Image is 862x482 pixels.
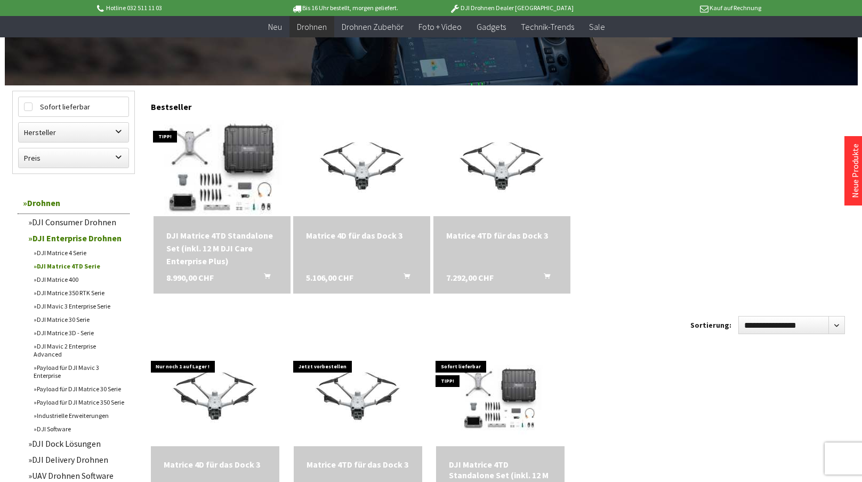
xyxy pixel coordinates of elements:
span: Gadgets [477,21,506,32]
a: DJI Matrice 350 RTK Serie [28,286,130,299]
span: Sale [589,21,605,32]
a: DJI Software [28,422,130,436]
span: 7.292,00 CHF [446,271,494,284]
div: Matrice 4TD für das Dock 3 [446,229,558,242]
a: DJI Enterprise Drohnen [23,230,130,246]
a: Industrielle Erweiterungen [28,409,130,422]
a: DJI Dock Lösungen [23,436,130,452]
p: DJI Drohnen Dealer [GEOGRAPHIC_DATA] [428,2,594,14]
img: Matrice 4TD für das Dock 3 [294,350,422,446]
div: DJI Matrice 4TD Standalone Set (inkl. 12 M DJI Care Enterprise Plus) [166,229,278,267]
span: Technik-Trends [521,21,574,32]
img: Matrice 4D für das Dock 3 [151,350,279,446]
label: Hersteller [19,123,128,142]
a: DJI Matrice 4TD Standalone Set (inkl. 12 M DJI Care Enterprise Plus) 8.990,00 CHF In den Warenkorb [166,229,278,267]
a: Payload für DJI Mavic 3 Enterprise [28,361,130,382]
a: Neue Produkte [850,144,860,198]
a: Neu [261,16,289,38]
a: Technik-Trends [513,16,582,38]
button: In den Warenkorb [391,271,416,285]
span: 5.106,00 CHF [306,271,353,284]
a: Matrice 4D für das Dock 3 5.106,00 CHF In den Warenkorb [306,229,417,242]
a: DJI Matrice 400 [28,273,130,286]
div: Matrice 4D für das Dock 3 [164,459,267,470]
a: DJI Consumer Drohnen [23,214,130,230]
a: DJI Matrice 4TD Serie [28,259,130,273]
a: DJI Matrice 3D - Serie [28,326,130,339]
a: DJI Matrice 30 Serie [28,313,130,326]
p: Hotline 032 511 11 03 [95,2,262,14]
a: Matrice 4TD für das Dock 3 7.292,00 CHF In den Warenkorb [307,459,409,470]
label: Preis [19,148,128,168]
span: Drohnen Zubehör [342,21,404,32]
p: Bis 16 Uhr bestellt, morgen geliefert. [262,2,428,14]
span: 8.990,00 CHF [166,271,214,284]
img: Matrice 4D für das Dock 3 [298,120,426,216]
a: DJI Delivery Drohnen [23,452,130,468]
div: Matrice 4D für das Dock 3 [306,229,417,242]
button: In den Warenkorb [531,271,557,285]
a: Payload für DJI Matrice 350 Serie [28,396,130,409]
a: Matrice 4D für das Dock 3 5.106,00 CHF In den Warenkorb [164,459,267,470]
span: Foto + Video [418,21,462,32]
p: Kauf auf Rechnung [595,2,761,14]
img: DJI Matrice 4TD Standalone Set (inkl. 12 M DJI Care Enterprise Plus) [128,101,315,235]
a: Foto + Video [411,16,469,38]
a: Drohnen Zubehör [334,16,411,38]
div: Bestseller [151,91,850,117]
a: Matrice 4TD für das Dock 3 7.292,00 CHF In den Warenkorb [446,229,558,242]
a: Payload für DJI Matrice 30 Serie [28,382,130,396]
a: Drohnen [18,192,130,214]
span: Neu [268,21,282,32]
img: Matrice 4TD für das Dock 3 [438,120,566,216]
a: Sale [582,16,613,38]
a: DJI Mavic 3 Enterprise Serie [28,299,130,313]
label: Sofort lieferbar [19,97,128,116]
a: Drohnen [289,16,334,38]
a: DJI Mavic 2 Enterprise Advanced [28,339,130,361]
a: DJI Matrice 4 Serie [28,246,130,259]
label: Sortierung: [690,317,731,334]
span: Drohnen [297,21,327,32]
a: Gadgets [469,16,513,38]
button: In den Warenkorb [251,271,277,285]
img: DJI Matrice 4TD Standalone Set (inkl. 12 M DJI Care Enterprise Plus) [436,352,565,445]
div: Matrice 4TD für das Dock 3 [307,459,409,470]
